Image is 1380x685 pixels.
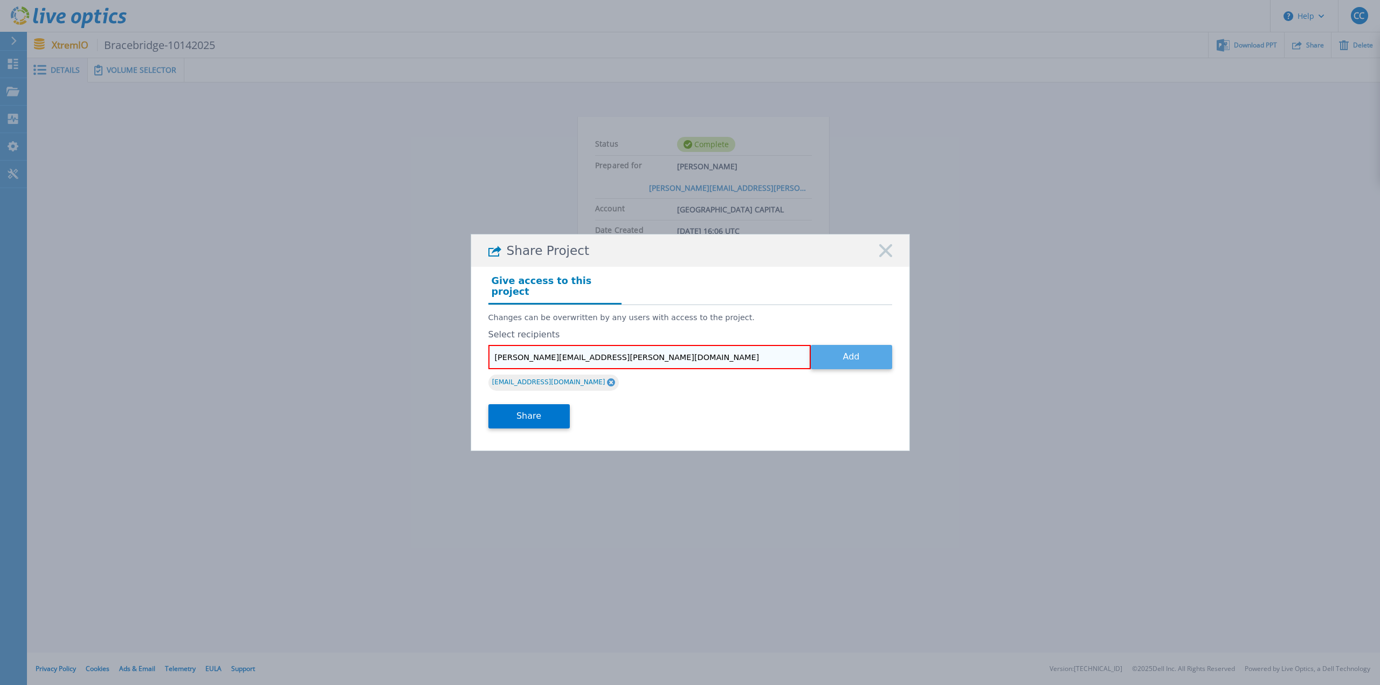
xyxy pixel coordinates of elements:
[488,272,622,305] h4: Give access to this project
[488,375,619,391] div: [EMAIL_ADDRESS][DOMAIN_NAME]
[811,345,892,369] button: Add
[488,313,892,322] p: Changes can be overwritten by any users with access to the project.
[488,404,570,428] button: Share
[507,244,590,258] span: Share Project
[488,330,892,340] label: Select recipients
[488,345,811,369] input: Enter email address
